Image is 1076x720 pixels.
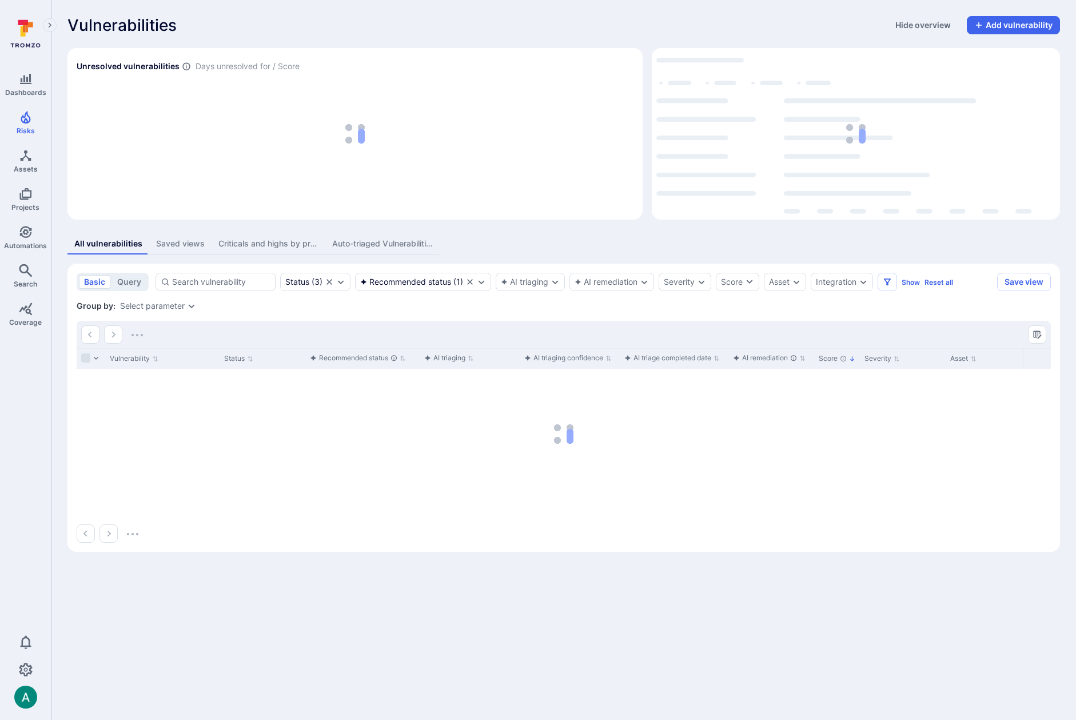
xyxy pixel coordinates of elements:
span: Risks [17,126,35,135]
img: ACg8ocLSa5mPYBaXNx3eFu_EmspyJX0laNWN7cXOFirfQ7srZveEpg=s96-c [14,686,37,709]
button: Asset [769,277,790,287]
button: basic [79,275,110,289]
button: Sort by Score [819,354,855,363]
div: Recommended status [360,277,451,287]
div: grouping parameters [120,301,196,311]
span: Select all rows [81,353,90,363]
button: Score [716,273,759,291]
button: Expand dropdown [187,301,196,311]
button: Sort by function(){return k.createElement(dN.A,{direction:"row",alignItems:"center",gap:4},k.crea... [624,353,720,363]
span: Assets [14,165,38,173]
p: Sorted by: Highest first [849,353,855,365]
button: Sort by Severity [864,354,900,363]
div: The vulnerability score is based on the parameters defined in the settings [840,355,847,362]
button: Sort by function(){return k.createElement(dN.A,{direction:"row",alignItems:"center",gap:4},k.crea... [524,353,612,363]
div: Arjan Dehar [14,686,37,709]
div: Top integrations by vulnerabilities [652,48,1060,220]
button: Sort by function(){return k.createElement(dN.A,{direction:"row",alignItems:"center",gap:4},k.crea... [310,353,406,363]
button: Go to the next page [104,325,122,344]
button: Sort by function(){return k.createElement(dN.A,{direction:"row",alignItems:"center",gap:4},k.crea... [424,353,474,363]
button: Clear selection [465,277,475,287]
div: Criticals and highs by project [218,238,318,249]
button: Integration [816,277,856,287]
span: Vulnerabilities [67,16,177,34]
button: Sort by Asset [950,354,977,363]
button: Go to the previous page [81,325,99,344]
button: Sort by Vulnerability [110,354,158,363]
div: assets tabs [67,233,1060,254]
div: AI triage completed date [624,352,711,364]
span: Group by: [77,300,115,312]
div: Score [721,276,743,288]
div: Auto-triaged Vulnerabilities [332,238,432,249]
button: Clear selection [325,277,334,287]
button: Severity [664,277,695,287]
img: Loading... [127,533,138,535]
input: Search vulnerability [172,276,270,288]
button: Recommended status(1) [360,277,463,287]
span: Days unresolved for / Score [196,61,300,73]
button: Manage columns [1028,325,1046,344]
div: Status [285,277,309,287]
span: Automations [4,241,47,250]
i: Expand navigation menu [46,21,54,30]
button: Show [902,278,920,287]
button: Sort by function(){return k.createElement(dN.A,{direction:"row",alignItems:"center",gap:4},k.crea... [733,353,806,363]
button: Expand dropdown [697,277,706,287]
button: Status(3) [285,277,322,287]
button: Sort by Status [224,354,253,363]
img: Loading... [846,124,866,144]
div: Recommended status [310,352,397,364]
div: All vulnerabilities [74,238,142,249]
span: Coverage [9,318,42,327]
div: AI triaging confidence [524,352,603,364]
button: Select parameter [120,301,185,311]
h2: Unresolved vulnerabilities [77,61,180,72]
div: AI triaging [424,352,465,364]
button: query [112,275,146,289]
button: Expand dropdown [477,277,486,287]
button: Reset all [924,278,953,287]
button: Save view [997,273,1051,291]
button: Go to the next page [99,524,118,543]
div: loading spinner [656,53,1055,215]
span: Number of vulnerabilities in status ‘Open’ ‘Triaged’ and ‘In process’ divided by score and scanne... [182,61,191,73]
button: Expand dropdown [640,277,649,287]
div: AI remediation [733,352,797,364]
button: Filters [878,273,897,291]
button: Expand dropdown [336,277,345,287]
button: Expand navigation menu [43,18,57,32]
button: Expand dropdown [859,277,868,287]
div: ( 3 ) [285,277,322,287]
span: Projects [11,203,39,212]
span: Dashboards [5,88,46,97]
button: Hide overview [888,16,958,34]
img: Loading... [131,334,143,336]
span: Search [14,280,37,288]
button: Add vulnerability [967,16,1060,34]
div: ( 1 ) [360,277,463,287]
button: AI remediation [575,277,637,287]
div: Saved views [156,238,205,249]
button: Go to the previous page [77,524,95,543]
button: Expand dropdown [792,277,801,287]
button: AI triaging [501,277,548,287]
button: Expand dropdown [551,277,560,287]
